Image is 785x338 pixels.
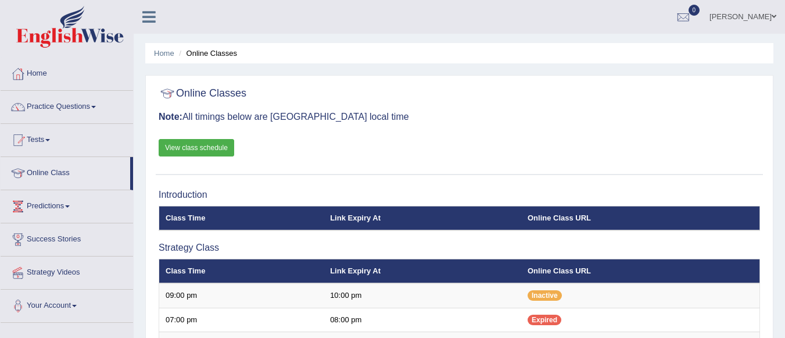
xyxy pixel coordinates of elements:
[1,91,133,120] a: Practice Questions
[689,5,700,16] span: 0
[521,259,760,283] th: Online Class URL
[159,85,246,102] h2: Online Classes
[1,157,130,186] a: Online Class
[528,315,561,325] span: Expired
[159,139,234,156] a: View class schedule
[528,290,562,301] span: Inactive
[159,308,324,332] td: 07:00 pm
[1,190,133,219] a: Predictions
[159,112,760,122] h3: All timings below are [GEOGRAPHIC_DATA] local time
[1,58,133,87] a: Home
[1,257,133,286] a: Strategy Videos
[159,259,324,283] th: Class Time
[1,223,133,252] a: Success Stories
[1,290,133,319] a: Your Account
[159,190,760,200] h3: Introduction
[1,124,133,153] a: Tests
[159,112,182,122] b: Note:
[154,49,174,58] a: Home
[324,283,521,308] td: 10:00 pm
[159,243,760,253] h3: Strategy Class
[159,283,324,308] td: 09:00 pm
[324,308,521,332] td: 08:00 pm
[159,206,324,230] th: Class Time
[521,206,760,230] th: Online Class URL
[324,259,521,283] th: Link Expiry At
[176,48,237,59] li: Online Classes
[324,206,521,230] th: Link Expiry At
